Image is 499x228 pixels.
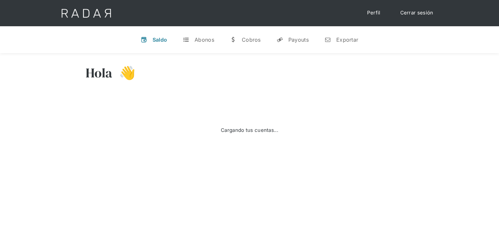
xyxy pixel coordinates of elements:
div: Cargando tus cuentas... [221,127,278,134]
div: n [324,36,331,43]
div: t [183,36,189,43]
div: Saldo [153,36,167,43]
div: Abonos [195,36,214,43]
h3: 👋 [113,65,135,81]
div: v [141,36,147,43]
div: w [230,36,237,43]
a: Cerrar sesión [394,7,440,19]
a: Perfil [361,7,387,19]
h3: Hola [86,65,113,81]
div: Cobros [242,36,261,43]
div: y [277,36,283,43]
div: Payouts [288,36,309,43]
div: Exportar [336,36,358,43]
